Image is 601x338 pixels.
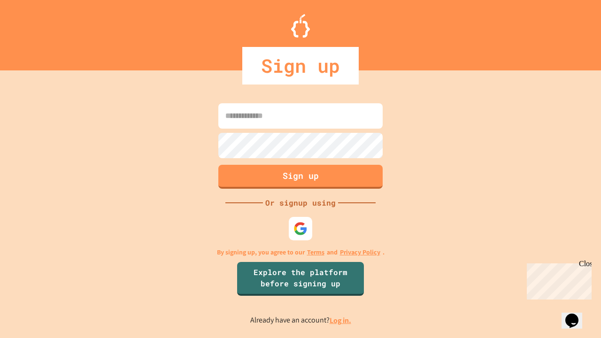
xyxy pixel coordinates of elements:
[523,260,592,300] iframe: chat widget
[217,247,385,257] p: By signing up, you agree to our and .
[562,300,592,329] iframe: chat widget
[307,247,324,257] a: Terms
[293,222,308,236] img: google-icon.svg
[237,262,364,296] a: Explore the platform before signing up
[263,197,338,208] div: Or signup using
[242,47,359,84] div: Sign up
[291,14,310,38] img: Logo.svg
[4,4,65,60] div: Chat with us now!Close
[330,315,351,325] a: Log in.
[218,165,383,189] button: Sign up
[340,247,380,257] a: Privacy Policy
[250,315,351,326] p: Already have an account?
